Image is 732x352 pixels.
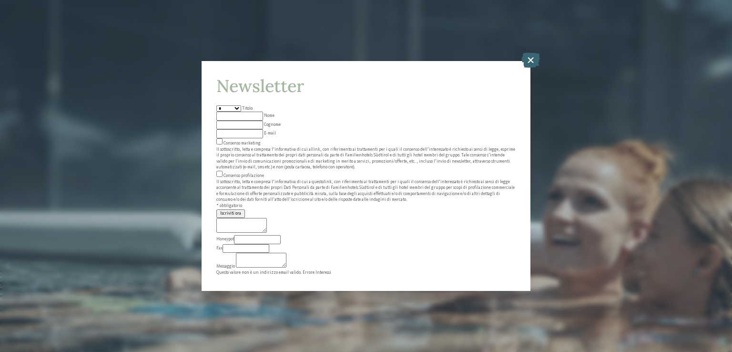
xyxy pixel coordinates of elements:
[264,123,281,127] label: Cognome
[242,106,253,111] label: Titolo
[216,270,302,275] span: Questo valore non è un indirizzo email valido.
[303,270,315,275] span: Errore
[224,174,264,178] span: Consenso profilazione
[216,204,242,208] span: * obbligatorio
[324,180,332,184] a: link
[216,246,223,250] label: Fax
[264,131,276,135] label: E-mail
[216,75,304,97] span: Newsletter
[315,270,331,275] span: Interessi
[216,147,516,171] div: Il sottoscritto, letta e compresa l’informativa di cui al , con riferimento ai trattamenti per i ...
[312,147,320,152] a: link
[224,141,261,145] span: Consenso marketing
[216,264,235,269] label: Messaggio
[216,209,245,218] button: Iscriviti ora
[264,114,274,118] label: Nome
[220,211,241,216] span: Iscriviti ora
[216,237,234,241] label: Honeypot
[216,179,516,203] div: Il sottoscritto, letta e compresa l’informativa di cui a questo , con riferimento ai trattamenti ...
